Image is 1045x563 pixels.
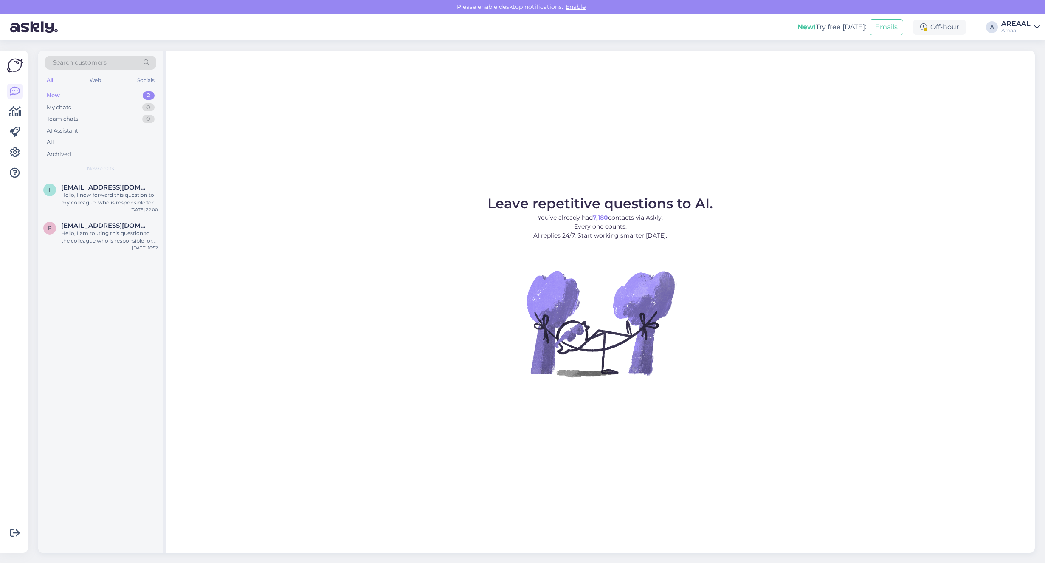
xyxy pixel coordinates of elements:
[524,247,677,400] img: No Chat active
[61,222,149,229] span: ristofuchs@gmail.com
[487,213,713,240] p: You’ve already had contacts via Askly. Every one counts. AI replies 24/7. Start working smarter [...
[47,103,71,112] div: My chats
[142,103,155,112] div: 0
[870,19,903,35] button: Emails
[88,75,103,86] div: Web
[135,75,156,86] div: Socials
[61,229,158,245] div: Hello, I am routing this question to the colleague who is responsible for this topic. The reply m...
[143,91,155,100] div: 2
[132,245,158,251] div: [DATE] 16:52
[47,115,78,123] div: Team chats
[1001,20,1040,34] a: AREAALAreaal
[797,23,816,31] b: New!
[487,195,713,212] span: Leave repetitive questions to AI.
[49,187,51,193] span: i
[61,184,149,191] span: info@areaal.ee
[87,165,114,173] span: New chats
[47,150,71,158] div: Archived
[593,214,608,221] b: 7,180
[45,75,55,86] div: All
[913,20,966,35] div: Off-hour
[53,58,107,67] span: Search customers
[1001,27,1031,34] div: Areaal
[142,115,155,123] div: 0
[1001,20,1031,27] div: AREAAL
[61,191,158,207] div: Hello, I now forward this question to my colleague, who is responsible for this. The reply will b...
[986,21,998,33] div: A
[797,22,866,32] div: Try free [DATE]:
[47,138,54,147] div: All
[47,127,78,135] div: AI Assistant
[7,57,23,74] img: Askly Logo
[130,207,158,213] div: [DATE] 22:00
[47,91,60,100] div: New
[563,3,588,11] span: Enable
[48,225,52,231] span: r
